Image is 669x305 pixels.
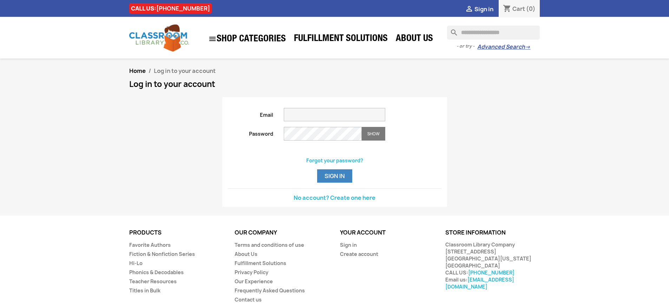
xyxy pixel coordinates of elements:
a: Sign in [340,242,357,248]
i: shopping_cart [503,5,511,13]
span: (0) [526,5,536,13]
a: Your account [340,229,386,236]
label: Email [223,108,279,118]
a: Fiction & Nonfiction Series [129,251,195,257]
p: Products [129,230,224,236]
i: search [447,26,455,34]
div: CALL US: [129,3,212,14]
a: Frequently Asked Questions [235,287,305,294]
span: Cart [512,5,525,13]
a: [PHONE_NUMBER] [468,269,514,276]
input: Search [447,26,540,40]
span: - or try - [457,43,477,50]
a: Home [129,67,146,75]
a:  Sign in [465,5,493,13]
a: Our Experience [235,278,273,285]
a: Phonics & Decodables [129,269,184,276]
i:  [465,5,473,14]
a: Create account [340,251,378,257]
a: About Us [392,32,437,46]
p: Our company [235,230,329,236]
span: Sign in [474,5,493,13]
a: Advanced Search→ [477,43,530,50]
img: Classroom Library Company [129,25,189,52]
i:  [208,35,217,43]
input: Password input [284,127,362,141]
button: Show [362,127,385,141]
a: Hi-Lo [129,260,143,266]
span: → [525,43,530,50]
div: Classroom Library Company [STREET_ADDRESS] [GEOGRAPHIC_DATA][US_STATE] [GEOGRAPHIC_DATA] CALL US:... [445,241,540,290]
a: Terms and conditions of use [235,242,304,248]
a: Titles in Bulk [129,287,160,294]
h1: Log in to your account [129,80,540,88]
button: Sign in [317,169,352,183]
a: No account? Create one here [294,194,375,202]
a: [PHONE_NUMBER] [156,5,210,12]
a: SHOP CATEGORIES [205,31,289,47]
a: Fulfillment Solutions [290,32,391,46]
span: Log in to your account [154,67,216,75]
a: Fulfillment Solutions [235,260,286,266]
a: [EMAIL_ADDRESS][DOMAIN_NAME] [445,276,514,290]
a: Privacy Policy [235,269,268,276]
a: Favorite Authors [129,242,171,248]
label: Password [223,127,279,137]
p: Store information [445,230,540,236]
a: Teacher Resources [129,278,177,285]
a: About Us [235,251,257,257]
a: Contact us [235,296,262,303]
a: Forgot your password? [306,157,363,164]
